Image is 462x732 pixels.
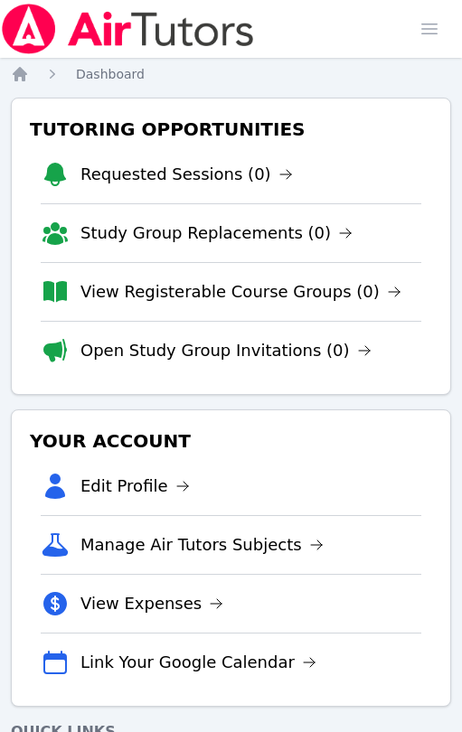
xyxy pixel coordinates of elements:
[76,65,145,83] a: Dashboard
[11,65,451,83] nav: Breadcrumb
[80,162,293,187] a: Requested Sessions (0)
[80,650,316,675] a: Link Your Google Calendar
[80,532,324,558] a: Manage Air Tutors Subjects
[80,591,223,616] a: View Expenses
[80,474,190,499] a: Edit Profile
[80,221,353,246] a: Study Group Replacements (0)
[26,425,436,457] h3: Your Account
[80,279,401,305] a: View Registerable Course Groups (0)
[76,67,145,81] span: Dashboard
[26,113,436,145] h3: Tutoring Opportunities
[80,338,372,363] a: Open Study Group Invitations (0)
